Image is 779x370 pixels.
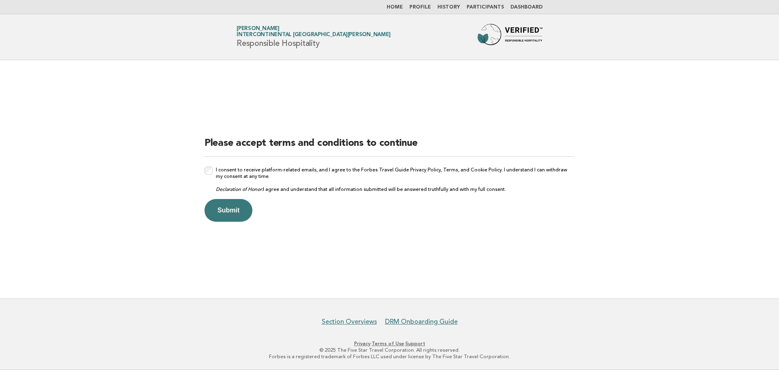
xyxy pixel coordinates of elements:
[204,137,575,157] h2: Please accept terms and conditions to continue
[385,318,458,326] a: DRM Onboarding Guide
[354,341,370,346] a: Privacy
[237,26,390,48] h1: Responsible Hospitality
[216,186,263,192] em: Declaration of Honor:
[216,167,575,193] label: I consent to receive platform-related emails, and I agree to the Forbes Travel Guide Privacy Poli...
[409,5,431,10] a: Profile
[510,5,542,10] a: Dashboard
[141,340,638,347] p: · ·
[322,318,377,326] a: Section Overviews
[467,5,504,10] a: Participants
[237,32,390,38] span: Intercontinental [GEOGRAPHIC_DATA][PERSON_NAME]
[405,341,425,346] a: Support
[478,24,542,50] img: Forbes Travel Guide
[437,5,460,10] a: History
[141,347,638,353] p: © 2025 The Five Star Travel Corporation. All rights reserved.
[237,26,390,37] a: [PERSON_NAME]Intercontinental [GEOGRAPHIC_DATA][PERSON_NAME]
[141,353,638,360] p: Forbes is a registered trademark of Forbes LLC used under license by The Five Star Travel Corpora...
[372,341,404,346] a: Terms of Use
[387,5,403,10] a: Home
[204,199,252,222] button: Submit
